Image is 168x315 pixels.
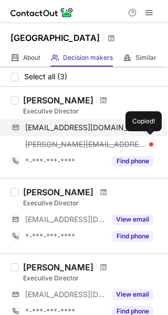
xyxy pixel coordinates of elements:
span: Similar [135,54,156,62]
span: Select all (3) [24,72,67,81]
h1: [GEOGRAPHIC_DATA] [10,31,100,44]
span: [EMAIL_ADDRESS][DOMAIN_NAME] [25,215,106,224]
div: [PERSON_NAME] [23,187,93,197]
span: Decision makers [63,54,113,62]
button: Reveal Button [112,156,153,166]
button: Reveal Button [112,214,153,225]
span: [PERSON_NAME][EMAIL_ADDRESS][DOMAIN_NAME] [25,140,145,149]
span: [EMAIL_ADDRESS][DOMAIN_NAME] [25,290,106,299]
span: [EMAIL_ADDRESS][DOMAIN_NAME] [25,123,145,132]
button: Reveal Button [112,289,153,300]
img: ContactOut v5.3.10 [10,6,73,19]
span: About [23,54,40,62]
div: Executive Director [23,107,162,116]
div: Executive Director [23,274,162,283]
div: [PERSON_NAME] [23,95,93,106]
button: Reveal Button [112,231,153,241]
div: Executive Director [23,198,162,208]
div: [PERSON_NAME] [23,262,93,272]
